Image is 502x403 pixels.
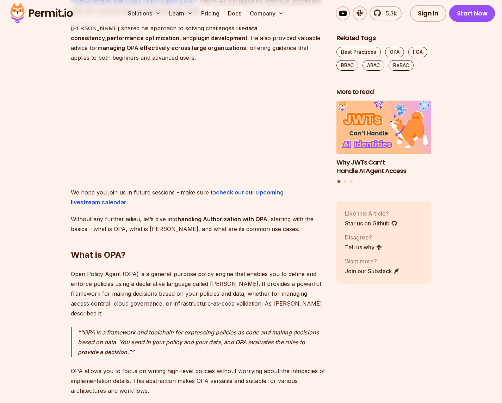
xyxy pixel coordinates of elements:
[166,6,196,20] button: Learn
[350,180,353,183] button: Go to slide 3
[410,5,446,22] a: Sign In
[408,47,427,57] a: FGA
[98,44,246,51] strong: managing OPA effectively across large organizations
[71,187,325,207] p: We hope you join us in future sessions - make sure to .
[389,60,414,71] a: ReBAC
[336,60,358,71] a: RBAC
[345,257,400,266] p: Want more?
[345,233,382,242] p: Disagree?
[336,34,432,43] h2: Related Tags
[336,158,432,175] h3: Why JWTs Can’t Handle AI Agent Access
[345,219,397,228] a: Star us on Github
[71,221,325,261] h2: What is OPA?
[71,269,325,318] p: Open Policy Agent (OPA) is a general-purpose policy engine that enables you to define and enforce...
[71,366,325,396] p: OPA allows you to focus on writing high-level policies without worrying about the intricacies of ...
[382,9,397,18] span: 5.3k
[362,60,384,71] a: ABAC
[225,6,244,20] a: Docs
[71,23,325,63] p: [PERSON_NAME] shared his approach to solving challenges like , , and . He also provided valuable ...
[71,70,268,180] iframe: https://www.youtube.com/embed/1Ts2LdtzsGk?si=_h9mwSnYpPQFvmts
[344,180,347,183] button: Go to slide 2
[178,216,267,223] strong: handling Authorization with OPA
[336,101,432,154] img: Why JWTs Can’t Handle AI Agent Access
[449,5,495,22] a: Start Now
[107,34,179,41] strong: performance optimization
[345,243,382,251] a: Tell us why
[345,209,397,218] p: Like this Article?
[78,327,325,357] p: “OPA is a framework and toolchain for expressing policies as code and making decisions based on d...
[370,6,402,20] a: 5.3k
[336,101,432,175] li: 1 of 3
[71,214,325,234] p: Without any further adieu, let’s dive into , starting with the basics - what is OPA, what is [PER...
[198,6,222,20] a: Pricing
[7,1,76,25] img: Permit logo
[193,34,247,41] strong: plugin development
[336,101,432,184] div: Posts
[345,267,400,275] a: Join our Substack
[385,47,404,57] a: OPA
[337,180,341,183] button: Go to slide 1
[125,6,163,20] button: Solutions
[336,47,381,57] a: Best Practices
[247,6,287,20] button: Company
[336,88,432,96] h2: More to read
